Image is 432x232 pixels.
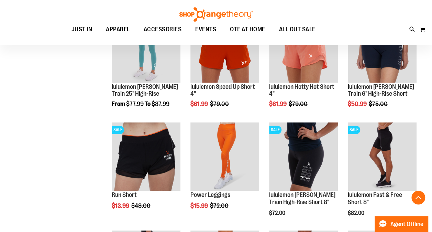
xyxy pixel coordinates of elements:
div: product [187,10,263,125]
a: lululemon Speed Up Short 4" [190,83,255,97]
a: lululemon [PERSON_NAME] Train 6" High-Rise Short [348,83,414,97]
span: $79.00 [289,101,309,107]
div: product [108,10,184,125]
a: Product image for Run ShortsSALE [112,122,180,192]
img: Product image for lululemon Fast & Free Short 8" [348,122,417,191]
a: Product image for lululemon Speed Up Short 4"SALE [190,14,259,84]
span: $48.00 [131,202,152,209]
div: product [266,10,341,125]
span: ALL OUT SALE [279,22,315,37]
img: Shop Orangetheory [178,7,254,22]
span: $61.99 [269,101,288,107]
span: ACCESSORIES [144,22,182,37]
a: Run Short [112,191,137,198]
a: Product image for lululemon Womens Wunder Train High-Rise Tight 25inSALE [112,14,180,84]
a: Product image for lululemon Fast & Free Short 8"SALE [348,122,417,192]
span: $72.00 [269,210,286,216]
span: $79.00 [210,101,230,107]
span: From [112,101,125,107]
a: lululemon Hotty Hot Short 4" [269,14,338,84]
div: product [108,119,184,227]
span: APPAREL [106,22,130,37]
span: $72.00 [210,202,230,209]
a: lululemon [PERSON_NAME] Train High-Rise Short 8" [269,191,335,205]
span: To [145,101,151,107]
span: OTF AT HOME [230,22,265,37]
img: Product image for Power Leggings [190,122,259,191]
img: Product image for lululemon Womens Wunder Train High-Rise Tight 25in [112,14,180,83]
a: Power Leggings [190,191,230,198]
a: Product image for lululemon Wunder Train High-Rise Short 8"SALE [269,122,338,192]
span: $13.99 [112,202,130,209]
button: Back To Top [411,191,425,204]
span: $61.99 [190,101,209,107]
img: Product image for lululemon Speed Up Short 4" [190,14,259,83]
img: lululemon Hotty Hot Short 4" [269,14,338,83]
span: SALE [112,126,124,134]
span: SALE [348,126,360,134]
a: lululemon Fast & Free Short 8" [348,191,402,205]
span: JUST IN [71,22,92,37]
span: $77.99 [126,101,144,107]
a: Product image for lululemon Wunder Train 6" High-Rise Short [348,14,417,84]
div: product [344,10,420,125]
button: Agent Offline [375,216,428,232]
div: product [187,119,263,227]
a: lululemon [PERSON_NAME] Train 25" High-Rise [112,83,178,97]
span: $87.99 [152,101,169,107]
img: Product image for lululemon Wunder Train High-Rise Short 8" [269,122,338,191]
span: Agent Offline [390,221,423,228]
a: lululemon Hotty Hot Short 4" [269,83,334,97]
img: Product image for lululemon Wunder Train 6" High-Rise Short [348,14,417,83]
span: $82.00 [348,210,365,216]
img: Product image for Run Shorts [112,122,180,191]
span: $50.99 [348,101,368,107]
span: $15.99 [190,202,209,209]
span: SALE [269,126,281,134]
span: $75.00 [369,101,389,107]
span: EVENTS [195,22,216,37]
a: Product image for Power Leggings [190,122,259,192]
